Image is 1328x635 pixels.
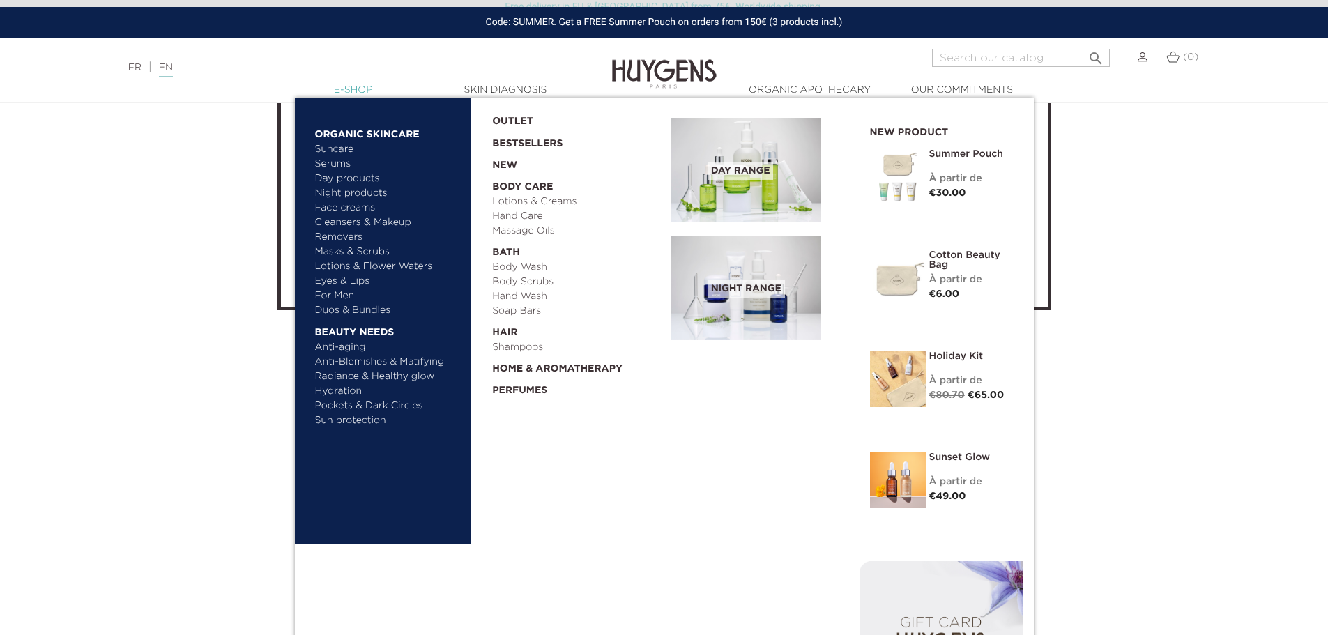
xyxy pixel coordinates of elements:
[929,273,1013,287] div: À partir de
[870,452,926,508] img: Sunset Glow
[284,83,423,98] a: E-Shop
[1083,45,1108,63] button: 
[492,107,648,129] a: OUTLET
[315,340,461,355] a: Anti-aging
[315,369,461,384] a: Radiance & Healthy glow
[929,188,966,198] span: €30.00
[929,374,1013,388] div: À partir de
[929,149,1013,159] a: Summer pouch
[492,260,661,275] a: Body Wash
[492,340,661,355] a: Shampoos
[929,390,965,400] span: €80.70
[708,280,785,298] span: Night Range
[671,236,821,341] img: routine_nuit_banner.jpg
[612,37,717,91] img: Huygens
[870,351,926,407] img: Holiday kit
[315,355,461,369] a: Anti-Blemishes & Matifying
[968,390,1004,400] span: €65.00
[315,318,461,340] a: Beauty needs
[315,157,461,171] a: Serums
[277,460,1051,487] h2: Follow us
[492,238,661,260] a: Bath
[315,289,461,303] a: For Men
[1087,46,1104,63] i: 
[708,162,774,180] span: Day Range
[121,59,543,76] div: |
[671,118,849,222] a: Day Range
[671,118,821,222] img: routine_jour_banner.jpg
[929,452,1013,462] a: Sunset Glow
[277,498,1051,525] p: #HUYGENSPARIS
[929,171,1013,186] div: À partir de
[315,399,461,413] a: Pockets & Dark Circles
[870,250,926,306] img: Cotton Beauty Bag
[892,83,1032,98] a: Our commitments
[492,355,661,376] a: Home & Aromatherapy
[315,303,461,318] a: Duos & Bundles
[492,275,661,289] a: Body Scrubs
[929,250,1013,270] a: Cotton Beauty Bag
[932,49,1110,67] input: Search
[492,129,648,151] a: Bestsellers
[315,259,461,274] a: Lotions & Flower Waters
[492,151,661,173] a: New
[492,319,661,340] a: Hair
[1183,52,1198,62] span: (0)
[492,209,661,224] a: Hand Care
[929,289,960,299] span: €6.00
[315,186,448,201] a: Night products
[492,289,661,304] a: Hand Wash
[315,120,461,142] a: Organic Skincare
[315,384,461,399] a: Hydration
[671,236,849,341] a: Night Range
[492,376,661,398] a: Perfumes
[128,63,142,72] a: FR
[740,83,880,98] a: Organic Apothecary
[492,194,661,209] a: Lotions & Creams
[870,149,926,205] img: Summer pouch
[315,201,461,215] a: Face creams
[929,351,1013,361] a: Holiday Kit
[315,245,461,259] a: Masks & Scrubs
[929,491,966,501] span: €49.00
[492,224,661,238] a: Massage Oils
[492,173,661,194] a: Body Care
[315,142,461,157] a: Suncare
[436,83,575,98] a: Skin Diagnosis
[315,274,461,289] a: Eyes & Lips
[492,304,661,319] a: Soap Bars
[929,475,1013,489] div: À partir de
[315,215,461,245] a: Cleansers & Makeup Removers
[315,413,461,428] a: Sun protection
[315,171,461,186] a: Day products
[159,63,173,77] a: EN
[870,122,1013,139] h2: New product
